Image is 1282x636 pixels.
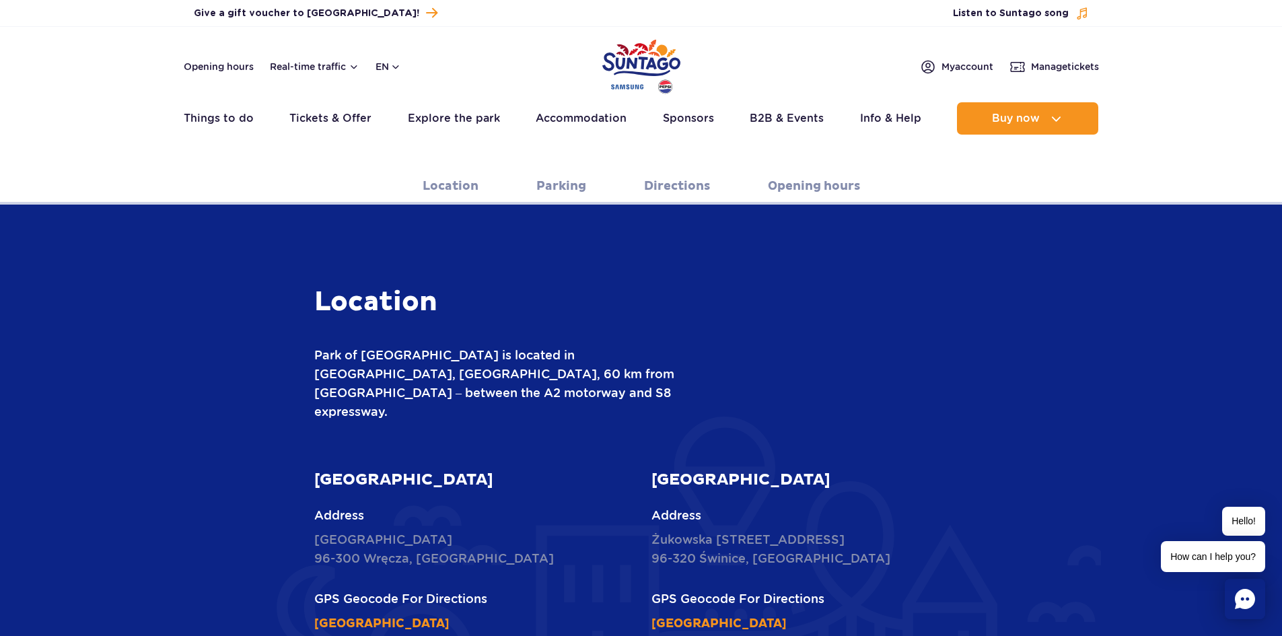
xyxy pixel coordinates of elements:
[314,616,450,631] a: [GEOGRAPHIC_DATA]
[184,102,254,135] a: Things to do
[1009,59,1099,75] a: Managetickets
[314,285,718,319] h3: Location
[314,346,718,421] p: Park of [GEOGRAPHIC_DATA] is located in [GEOGRAPHIC_DATA], [GEOGRAPHIC_DATA], 60 km from [GEOGRAP...
[314,470,493,490] strong: [GEOGRAPHIC_DATA]
[957,102,1098,135] button: Buy now
[1031,60,1099,73] span: Manage tickets
[536,168,586,205] a: Parking
[314,506,631,525] p: Address
[602,34,680,96] a: Park of Poland
[920,59,993,75] a: Myaccount
[992,112,1040,125] span: Buy now
[860,102,921,135] a: Info & Help
[651,616,787,631] a: [GEOGRAPHIC_DATA]
[376,60,401,73] button: en
[194,4,437,22] a: Give a gift voucher to [GEOGRAPHIC_DATA]!
[651,470,830,490] strong: [GEOGRAPHIC_DATA]
[644,168,710,205] a: Directions
[314,530,631,568] p: [GEOGRAPHIC_DATA] 96-300 Wręcza, [GEOGRAPHIC_DATA]
[953,7,1069,20] span: Listen to Suntago song
[768,168,860,205] a: Opening hours
[651,590,968,608] p: GPS Geocode For Directions
[423,168,478,205] a: Location
[953,7,1089,20] button: Listen to Suntago song
[184,60,254,73] a: Opening hours
[408,102,500,135] a: Explore the park
[536,102,627,135] a: Accommodation
[270,61,359,72] button: Real-time traffic
[651,506,968,525] p: Address
[194,7,419,20] span: Give a gift voucher to [GEOGRAPHIC_DATA]!
[651,530,968,568] p: Żukowska [STREET_ADDRESS] 96-320 Świnice, [GEOGRAPHIC_DATA]
[1222,507,1265,536] span: Hello!
[750,102,824,135] a: B2B & Events
[1161,541,1265,572] span: How can I help you?
[941,60,993,73] span: My account
[314,590,631,608] p: GPS Geocode For Directions
[663,102,714,135] a: Sponsors
[289,102,371,135] a: Tickets & Offer
[1225,579,1265,619] div: Chat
